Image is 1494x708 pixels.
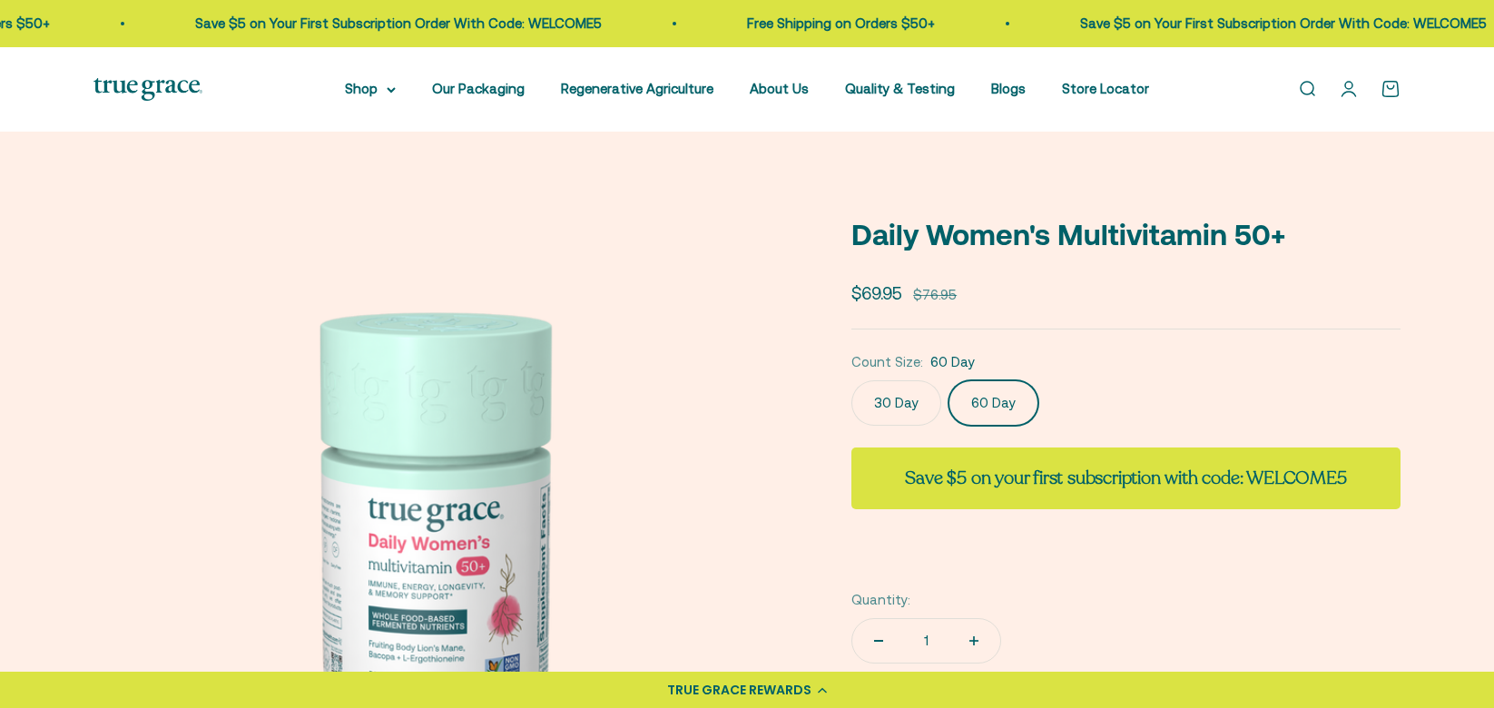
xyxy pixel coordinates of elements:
[991,81,1026,96] a: Blogs
[851,211,1401,258] p: Daily Women's Multivitamin 50+
[432,81,525,96] a: Our Packaging
[852,619,905,663] button: Decrease quantity
[930,351,975,373] span: 60 Day
[1079,13,1486,34] p: Save $5 on Your First Subscription Order With Code: WELCOME5
[851,351,923,373] legend: Count Size:
[1062,81,1149,96] a: Store Locator
[851,280,902,307] sale-price: $69.95
[746,15,934,31] a: Free Shipping on Orders $50+
[948,619,1000,663] button: Increase quantity
[750,81,809,96] a: About Us
[913,284,957,306] compare-at-price: $76.95
[845,81,955,96] a: Quality & Testing
[851,589,910,611] label: Quantity:
[194,13,601,34] p: Save $5 on Your First Subscription Order With Code: WELCOME5
[345,78,396,100] summary: Shop
[561,81,713,96] a: Regenerative Agriculture
[667,681,811,700] div: TRUE GRACE REWARDS
[905,466,1346,490] strong: Save $5 on your first subscription with code: WELCOME5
